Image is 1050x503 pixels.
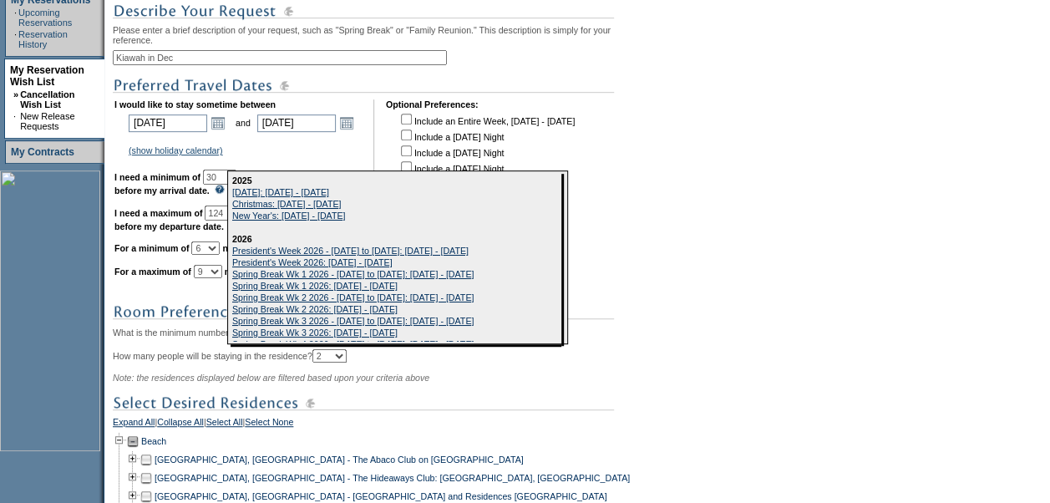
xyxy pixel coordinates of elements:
a: Cancellation Wish List [20,89,74,109]
b: I would like to stay sometime between [114,99,276,109]
img: questionMark_lightBlue.gif [215,185,225,194]
a: Spring Break Wk 3 2026: [DATE] - [DATE] [232,328,398,338]
a: [GEOGRAPHIC_DATA], [GEOGRAPHIC_DATA] - The Hideaways Club: [GEOGRAPHIC_DATA], [GEOGRAPHIC_DATA] [155,473,630,483]
td: Include an Entire Week, [DATE] - [DATE] Include a [DATE] Night Include a [DATE] Night Include a [... [398,111,575,185]
b: night(s) [222,243,255,253]
td: · [14,29,17,49]
img: subTtlRoomPreferences.gif [113,302,614,323]
input: Date format: M/D/Y. Shortcut keys: [T] for Today. [UP] or [.] for Next Day. [DOWN] or [,] for Pre... [129,114,207,132]
b: I need a maximum of [114,208,202,218]
a: Spring Break Wk 4 2026 - [DATE] to [DATE]: [DATE] - [DATE] [232,339,474,349]
a: [GEOGRAPHIC_DATA], [GEOGRAPHIC_DATA] - The Abaco Club on [GEOGRAPHIC_DATA] [155,455,524,465]
a: [DATE]: [DATE] - [DATE] [232,187,329,197]
a: President's Week 2026: [DATE] - [DATE] [232,257,393,267]
a: [GEOGRAPHIC_DATA], [GEOGRAPHIC_DATA] - [GEOGRAPHIC_DATA] and Residences [GEOGRAPHIC_DATA] [155,491,606,501]
a: Reservation History [18,29,68,49]
b: For a minimum of [114,243,189,253]
b: I need a minimum of [114,172,200,182]
td: and [233,111,253,135]
a: Upcoming Reservations [18,8,72,28]
a: Open the calendar popup. [337,114,356,132]
a: Spring Break Wk 2 2026: [DATE] - [DATE] [232,304,398,314]
b: night(s) [225,267,257,277]
a: Select All [206,417,243,432]
a: New Release Requests [20,111,74,131]
b: Optional Preferences: [386,99,479,109]
input: Date format: M/D/Y. Shortcut keys: [T] for Today. [UP] or [.] for Next Day. [DOWN] or [,] for Pre... [257,114,336,132]
td: · [14,8,17,28]
a: Select None [245,417,293,432]
a: Christmas: [DATE] - [DATE] [232,199,341,209]
div: | | | [113,417,643,432]
b: » [13,89,18,99]
a: Spring Break Wk 3 2026 - [DATE] to [DATE]: [DATE] - [DATE] [232,316,474,326]
a: My Contracts [11,146,74,158]
a: Spring Break Wk 2 2026 - [DATE] to [DATE]: [DATE] - [DATE] [232,292,474,302]
a: Expand All [113,417,155,432]
a: (show holiday calendar) [129,145,223,155]
a: My Reservation Wish List [10,64,84,88]
b: 2026 [232,234,252,244]
td: · [13,111,18,131]
a: Open the calendar popup. [209,114,227,132]
b: 2025 [232,175,252,185]
b: For a maximum of [114,267,191,277]
a: Collapse All [157,417,204,432]
a: President's Week 2026 - [DATE] to [DATE]: [DATE] - [DATE] [232,246,469,256]
a: Spring Break Wk 1 2026 - [DATE] to [DATE]: [DATE] - [DATE] [232,269,474,279]
span: Note: the residences displayed below are filtered based upon your criteria above [113,373,429,383]
a: Beach [141,436,166,446]
a: New Year's: [DATE] - [DATE] [232,211,345,221]
a: Spring Break Wk 1 2026: [DATE] - [DATE] [232,281,398,291]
